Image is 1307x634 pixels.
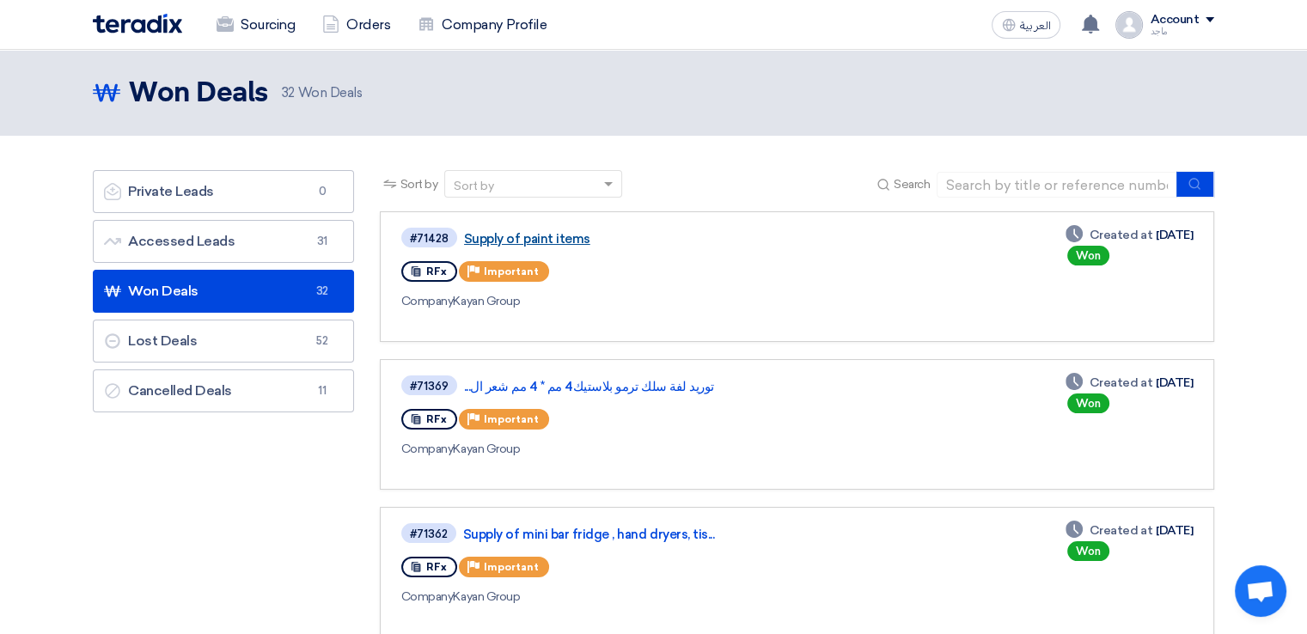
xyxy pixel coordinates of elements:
div: Account [1150,13,1199,27]
a: Sourcing [203,6,308,44]
span: Company [401,294,454,308]
span: Company [401,442,454,456]
span: Important [484,265,539,277]
div: [DATE] [1066,374,1193,392]
a: Private Leads0 [93,170,354,213]
span: RFx [426,265,447,277]
div: Won [1067,246,1109,265]
div: Sort by [454,177,494,195]
span: RFx [426,561,447,573]
a: Won Deals32 [93,270,354,313]
div: [DATE] [1066,226,1193,244]
a: Supply of paint items [464,231,894,247]
span: Search [894,175,930,193]
img: profile_test.png [1115,11,1143,39]
span: Important [484,413,539,425]
span: 32 [312,283,333,300]
div: ماجد [1150,27,1214,36]
div: Open chat [1235,565,1286,617]
div: #71369 [410,381,449,392]
span: 52 [312,332,333,350]
a: توريد لفة سلك ترمو بلاستيك4 مم * 4 مم شعر ال... [464,379,894,394]
span: العربية [1019,20,1050,32]
div: #71428 [410,233,449,244]
span: Created at [1090,374,1152,392]
div: Kayan Group [401,588,896,606]
span: Won Deals [282,83,363,103]
a: Accessed Leads31 [93,220,354,263]
span: 32 [282,85,295,101]
div: Kayan Group [401,292,897,310]
span: Sort by [400,175,438,193]
a: Orders [308,6,404,44]
span: Company [401,589,454,604]
span: Created at [1090,226,1152,244]
span: Created at [1090,521,1152,540]
span: 31 [312,233,333,250]
div: Won [1067,393,1109,413]
span: 11 [312,382,333,399]
h2: Won Deals [129,76,268,111]
a: Lost Deals52 [93,320,354,363]
input: Search by title or reference number [937,172,1177,198]
div: [DATE] [1066,521,1193,540]
span: Important [484,561,539,573]
a: Supply of mini bar fridge , hand dryers, tis... [463,527,893,542]
div: Won [1067,541,1109,561]
span: RFx [426,413,447,425]
button: العربية [992,11,1060,39]
div: #71362 [410,528,448,540]
a: Company Profile [404,6,560,44]
a: Cancelled Deals11 [93,369,354,412]
span: 0 [312,183,333,200]
div: Kayan Group [401,440,897,458]
img: Teradix logo [93,14,182,34]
